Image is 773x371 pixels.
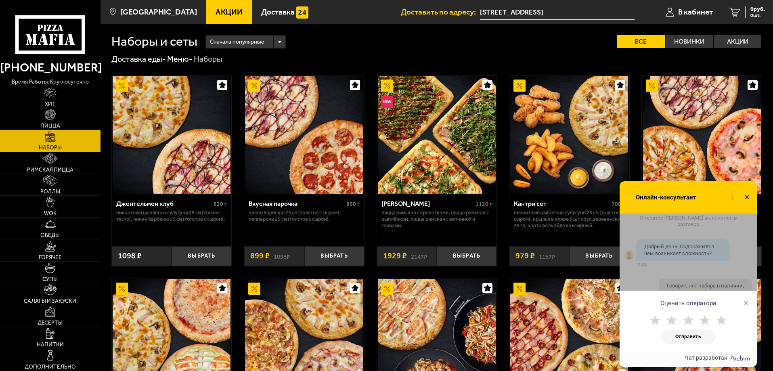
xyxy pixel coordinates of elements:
[111,54,166,64] a: Доставка еды-
[194,54,222,65] div: Наборы
[437,246,496,266] button: Выбрать
[39,255,62,260] span: Горячее
[120,8,197,16] span: [GEOGRAPHIC_DATA]
[646,80,658,92] img: Акционный
[666,35,713,48] label: Новинки
[249,200,344,208] div: Вкусная парочка
[480,5,635,20] span: Коломяжский проспект, 10АХ
[245,76,363,194] img: Вкусная парочка
[118,252,142,260] span: 1098 ₽
[44,211,57,216] span: WOK
[513,283,526,295] img: Акционный
[383,252,407,260] span: 1929 ₽
[480,5,635,20] input: Ваш адрес доставки
[685,354,752,361] a: Чат разработан
[636,193,696,201] span: Онлайн-консультант
[214,201,227,208] span: 820 г
[40,233,60,238] span: Обеды
[38,320,63,326] span: Десерты
[116,283,128,295] img: Акционный
[514,210,625,229] p: Пикантный цыплёнок сулугуни 25 см (толстое с сыром), крылья в кляре 5 шт соус деревенский 25 гр, ...
[304,246,364,266] button: Выбрать
[261,8,295,16] span: Доставка
[40,189,60,195] span: Роллы
[476,201,492,208] span: 1120 г
[678,8,713,16] span: В кабинет
[25,364,76,370] span: Дополнительно
[167,54,193,64] a: Меню-
[116,210,227,222] p: Пикантный цыплёнок сулугуни 25 см (тонкое тесто), Чикен Барбекю 25 см (толстое с сыром).
[216,8,243,16] span: Акции
[244,76,364,194] a: АкционныйВкусная парочка
[381,210,492,229] p: Пицца Римская с креветками, Пицца Римская с цыплёнком, Пицца Римская с ветчиной и грибами.
[401,8,480,16] span: Доставить по адресу:
[620,291,757,311] div: Оценить оператора
[296,6,308,19] img: 15daf4d41897b9f0e9f617042186c801.svg
[37,342,64,348] span: Напитки
[381,200,474,208] div: [PERSON_NAME]
[381,283,393,295] img: Акционный
[617,35,665,48] label: Все
[346,201,360,208] span: 860 г
[39,145,62,151] span: Наборы
[569,246,629,266] button: Выбрать
[24,298,76,304] span: Салаты и закуски
[381,80,393,92] img: Акционный
[642,76,762,194] a: АкционныйВилладжио
[750,6,765,12] span: 0 руб.
[248,80,260,92] img: Акционный
[113,76,230,194] img: Джентельмен клуб
[42,277,58,282] span: Супы
[40,123,60,129] span: Пицца
[514,200,610,208] div: Кантри сет
[378,76,496,194] img: Мама Миа
[750,13,765,18] span: 0 шт.
[111,35,197,48] h1: Наборы и сеты
[539,252,555,260] s: 1167 ₽
[274,252,290,260] s: 1098 ₽
[210,34,264,50] span: Сначала популярные
[509,76,629,194] a: АкционныйКантри сет
[248,283,260,295] img: Акционный
[515,252,535,260] span: 979 ₽
[27,167,73,173] span: Римская пицца
[45,101,56,107] span: Хит
[249,210,360,222] p: Чикен Барбекю 25 см (толстое с сыром), Пепперони 25 см (толстое с сыром).
[377,76,497,194] a: АкционныйНовинкаМама Миа
[513,80,526,92] img: Акционный
[411,252,427,260] s: 2147 ₽
[743,297,749,309] span: ×
[643,76,761,194] img: Вилладжио
[510,76,628,194] img: Кантри сет
[116,80,128,92] img: Акционный
[112,76,232,194] a: АкционныйДжентельмен клуб
[116,200,212,208] div: Джентельмен клуб
[381,96,393,108] img: Новинка
[172,246,231,266] button: Выбрать
[714,35,761,48] label: Акции
[250,252,270,260] span: 899 ₽
[661,330,716,344] button: Отправить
